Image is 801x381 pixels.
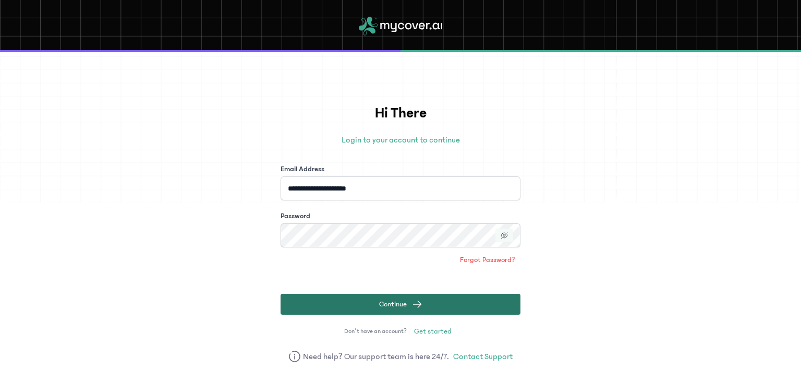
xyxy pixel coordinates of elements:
[453,350,513,363] a: Contact Support
[281,134,520,146] p: Login to your account to continue
[344,327,407,336] span: Don’t have an account?
[414,326,452,337] span: Get started
[281,164,324,174] label: Email Address
[409,323,457,340] a: Get started
[455,252,520,268] a: Forgot Password?
[379,299,407,309] span: Continue
[281,294,520,315] button: Continue
[460,255,515,265] span: Forgot Password?
[303,350,450,363] span: Need help? Our support team is here 24/7.
[281,102,520,124] h1: Hi There
[281,211,310,221] label: Password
